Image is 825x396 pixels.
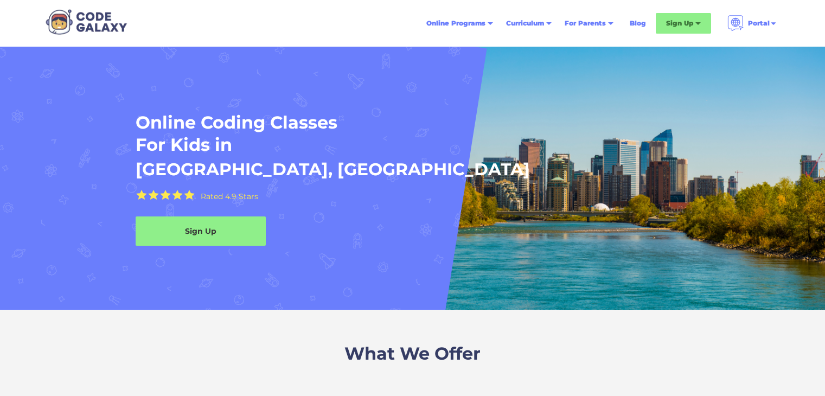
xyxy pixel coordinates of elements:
h1: [GEOGRAPHIC_DATA], [GEOGRAPHIC_DATA] [136,158,530,181]
div: Online Programs [426,18,485,29]
div: Sign Up [656,13,711,34]
div: Curriculum [500,14,558,33]
div: For Parents [565,18,606,29]
img: Yellow Star - the Code Galaxy [184,190,195,200]
img: Yellow Star - the Code Galaxy [172,190,183,200]
img: Yellow Star - the Code Galaxy [148,190,159,200]
img: Yellow Star - the Code Galaxy [136,190,147,200]
img: Yellow Star - the Code Galaxy [160,190,171,200]
div: Rated 4.9 Stars [201,193,258,200]
div: Sign Up [136,226,266,237]
div: Online Programs [420,14,500,33]
a: Sign Up [136,216,266,246]
div: For Parents [558,14,620,33]
div: Curriculum [506,18,544,29]
div: Sign Up [666,18,693,29]
div: Portal [748,18,770,29]
h1: Online Coding Classes For Kids in [136,111,604,156]
a: Blog [623,14,653,33]
div: Portal [721,11,784,36]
